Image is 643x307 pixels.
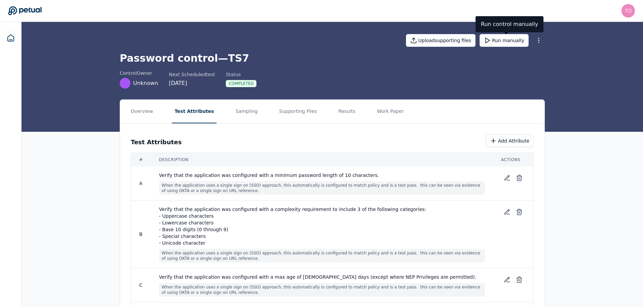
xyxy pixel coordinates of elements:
[159,172,485,179] span: Verify that the application was configured with a minimum password length of 10 characters.
[233,100,260,123] button: Sampling
[501,206,513,218] button: Edit test attribute
[159,249,485,263] span: When the application uses a single sign on (SSO) approach, this automatically is configured to ma...
[139,181,143,186] span: A
[159,283,485,297] span: When the application uses a single sign on (SSO) approach, this automatically is configured to ma...
[501,274,513,286] button: Edit test attribute
[120,52,545,64] h1: Password control — TS7
[159,274,485,280] span: Verify that the application was configured with a max age of [DEMOGRAPHIC_DATA] days (except wher...
[169,79,215,87] div: [DATE]
[476,16,543,32] div: Run control manually
[172,100,217,123] button: Test Attributes
[120,100,544,123] nav: Tabs
[336,100,358,123] button: Results
[513,206,525,218] button: Delete test attribute
[3,30,19,46] a: Dashboard
[139,232,143,237] span: B
[513,274,525,286] button: Delete test attribute
[151,153,493,166] th: Description
[226,71,257,78] div: Status
[513,172,525,184] button: Delete test attribute
[159,206,485,246] span: Verify that the application was configured with a complexity requirement to include 3 of the foll...
[276,100,319,123] button: Supporting Files
[493,153,533,166] th: Actions
[226,80,257,87] div: Completed
[486,134,534,147] button: Add Attribute
[501,172,513,184] button: Edit test attribute
[374,100,407,123] button: Work Paper
[133,79,158,87] span: Unknown
[159,181,485,195] span: When the application uses a single sign on (SSO) approach, this automatically is configured to ma...
[131,153,151,166] th: #
[131,137,182,147] h3: Test Attributes
[621,4,635,18] img: tony.bolasna@amd.com
[8,6,42,16] a: Go to Dashboard
[120,70,158,76] div: control Owner
[139,282,143,288] span: C
[480,34,529,47] button: Run manually
[169,71,215,78] div: Next Scheduled test
[406,34,476,47] button: Uploadsupporting files
[128,100,156,123] button: Overview
[533,34,545,47] button: More Options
